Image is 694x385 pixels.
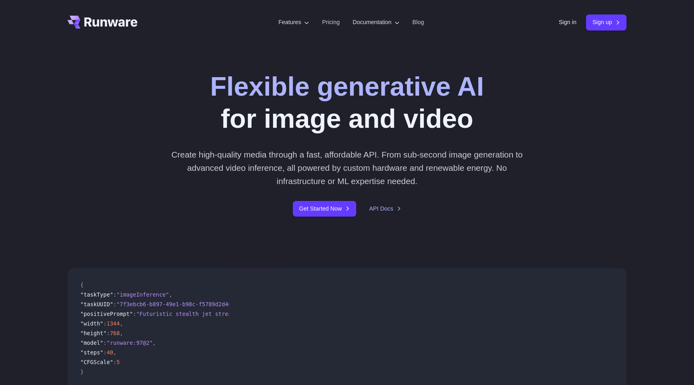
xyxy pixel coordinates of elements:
span: "width" [80,320,103,327]
span: : [113,301,116,307]
span: { [80,282,84,288]
span: "Futuristic stealth jet streaking through a neon-lit cityscape with glowing purple exhaust" [136,311,435,317]
label: Documentation [353,18,400,27]
span: "taskType" [80,291,113,298]
span: "CFGScale" [80,359,113,365]
a: Get Started Now [293,201,356,217]
span: : [106,330,110,336]
span: : [103,320,106,327]
span: : [133,311,136,317]
span: , [120,320,123,327]
span: "imageInference" [116,291,169,298]
span: , [113,349,116,356]
a: Go to / [67,16,137,29]
span: 768 [110,330,120,336]
label: Features [278,18,309,27]
span: "7f3ebcb6-b897-49e1-b98c-f5789d2d40d7" [116,301,241,307]
span: , [120,330,123,336]
a: Sign up [586,14,627,30]
span: : [103,349,106,356]
span: "height" [80,330,106,336]
span: "runware:97@2" [106,340,153,346]
a: Sign in [559,18,576,27]
span: : [103,340,106,346]
a: Blog [412,18,424,27]
span: , [169,291,172,298]
span: } [80,369,84,375]
span: 1344 [106,320,120,327]
a: API Docs [369,204,401,213]
span: "taskUUID" [80,301,113,307]
a: Pricing [322,18,340,27]
span: "steps" [80,349,103,356]
p: Create high-quality media through a fast, affordable API. From sub-second image generation to adv... [168,148,526,188]
h1: for image and video [210,71,484,135]
span: : [113,359,116,365]
span: : [113,291,116,298]
span: 40 [106,349,113,356]
span: "positivePrompt" [80,311,133,317]
strong: Flexible generative AI [210,72,484,101]
span: , [153,340,156,346]
span: 5 [116,359,120,365]
span: "model" [80,340,103,346]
